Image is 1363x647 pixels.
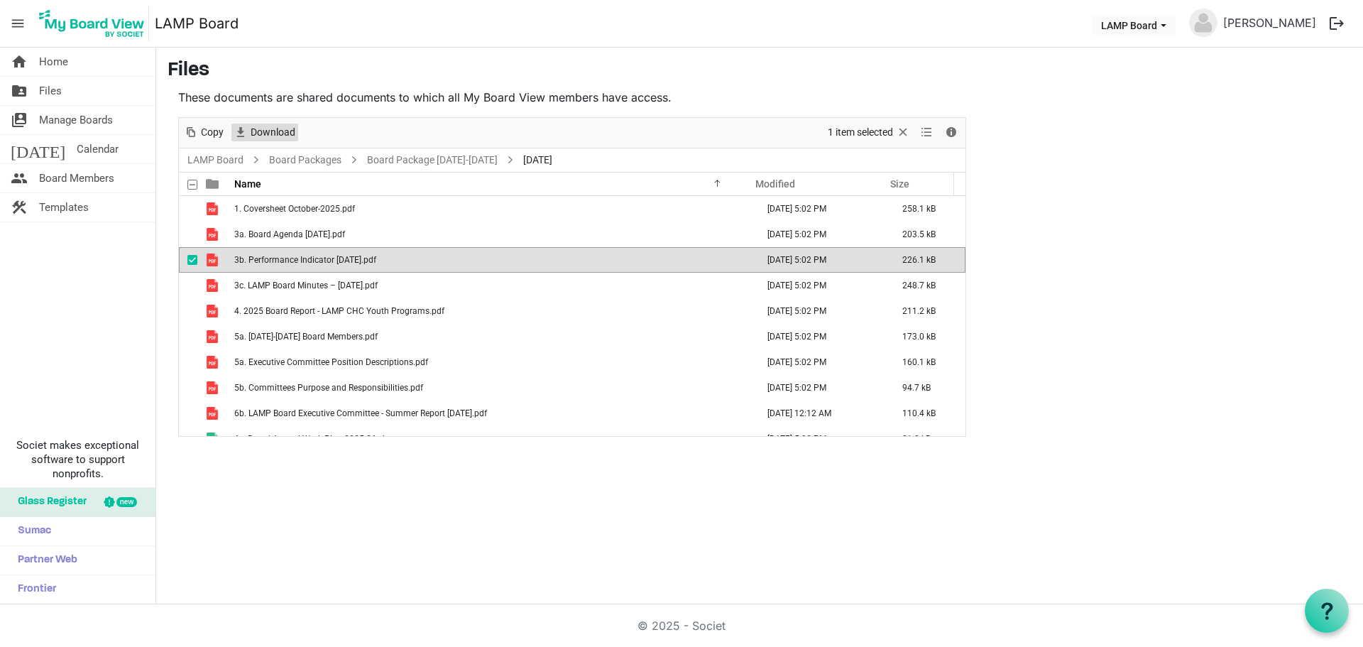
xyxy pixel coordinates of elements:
h3: Files [168,59,1352,83]
td: 1. Coversheet October-2025.pdf is template cell column header Name [230,196,752,222]
span: Manage Boards [39,106,113,134]
td: checkbox [179,375,197,401]
p: These documents are shared documents to which all My Board View members have access. [178,89,966,106]
span: Glass Register [11,488,87,516]
button: logout [1322,9,1352,38]
div: Details [939,118,963,148]
td: October 09, 2025 5:02 PM column header Modified [752,298,887,324]
td: 203.5 kB is template cell column header Size [887,222,965,247]
td: is template cell column header type [197,375,230,401]
span: Calendar [77,135,119,163]
div: View [915,118,939,148]
td: checkbox [179,222,197,247]
td: October 11, 2025 12:12 AM column header Modified [752,401,887,426]
td: 3a. Board Agenda October 2025.pdf is template cell column header Name [230,222,752,247]
td: checkbox [179,426,197,452]
td: October 09, 2025 5:02 PM column header Modified [752,349,887,375]
div: Copy [179,118,229,148]
td: is template cell column header type [197,196,230,222]
button: Selection [826,124,913,141]
span: Partner Web [11,546,77,575]
td: checkbox [179,349,197,375]
td: 3c. LAMP Board Minutes – June 19th, 2025.pdf is template cell column header Name [230,273,752,298]
span: folder_shared [11,77,28,105]
td: 110.4 kB is template cell column header Size [887,401,965,426]
a: LAMP Board [185,151,246,169]
td: 5b. Committees Purpose and Responsibilities.pdf is template cell column header Name [230,375,752,401]
span: switch_account [11,106,28,134]
span: Frontier [11,575,56,604]
span: [DATE] [11,135,65,163]
span: 3a. Board Agenda [DATE].pdf [234,229,345,239]
span: [DATE] [520,151,555,169]
div: new [116,497,137,507]
td: is template cell column header type [197,298,230,324]
span: Modified [755,178,795,190]
td: 6b. LAMP Board Executive Committee - Summer Report October 2025.pdf is template cell column heade... [230,401,752,426]
span: Templates [39,193,89,222]
span: 5a. [DATE]-[DATE] Board Members.pdf [234,332,378,342]
td: is template cell column header type [197,222,230,247]
a: My Board View Logo [35,6,155,41]
td: October 09, 2025 5:02 PM column header Modified [752,222,887,247]
button: Download [231,124,298,141]
span: 1. Coversheet October-2025.pdf [234,204,355,214]
td: 3b. Performance Indicator October 2025.pdf is template cell column header Name [230,247,752,273]
td: 6c. Board Annual-Work-Plan-2025-26.xlsx is template cell column header Name [230,426,752,452]
td: is template cell column header type [197,426,230,452]
button: Details [942,124,961,141]
span: Societ makes exceptional software to support nonprofits. [6,438,149,481]
span: Board Members [39,164,114,192]
span: 4. 2025 Board Report - LAMP CHC Youth Programs.pdf [234,306,444,316]
td: 94.7 kB is template cell column header Size [887,375,965,401]
button: Copy [182,124,226,141]
span: menu [4,10,31,37]
span: Download [249,124,297,141]
span: people [11,164,28,192]
a: Board Package [DATE]-[DATE] [364,151,500,169]
span: construction [11,193,28,222]
td: 5a. 2025-2026 Board Members.pdf is template cell column header Name [230,324,752,349]
div: Download [229,118,300,148]
td: checkbox [179,273,197,298]
span: Copy [199,124,225,141]
span: 5a. Executive Committee Position Descriptions.pdf [234,357,428,367]
span: Name [234,178,261,190]
a: [PERSON_NAME] [1217,9,1322,37]
span: home [11,48,28,76]
span: 3c. LAMP Board Minutes – [DATE].pdf [234,281,378,290]
td: 226.1 kB is template cell column header Size [887,247,965,273]
span: 6b. LAMP Board Executive Committee - Summer Report [DATE].pdf [234,408,487,418]
td: October 09, 2025 5:02 PM column header Modified [752,375,887,401]
td: October 09, 2025 5:02 PM column header Modified [752,247,887,273]
img: no-profile-picture.svg [1189,9,1217,37]
td: is template cell column header type [197,273,230,298]
td: 4. 2025 Board Report - LAMP CHC Youth Programs.pdf is template cell column header Name [230,298,752,324]
td: checkbox [179,401,197,426]
td: October 09, 2025 5:02 PM column header Modified [752,324,887,349]
a: Board Packages [266,151,344,169]
a: LAMP Board [155,9,239,38]
div: Clear selection [823,118,915,148]
td: October 09, 2025 5:02 PM column header Modified [752,196,887,222]
td: checkbox [179,196,197,222]
td: is template cell column header type [197,247,230,273]
td: 81.8 kB is template cell column header Size [887,426,965,452]
td: is template cell column header type [197,349,230,375]
img: My Board View Logo [35,6,149,41]
a: © 2025 - Societ [637,619,726,633]
td: October 09, 2025 5:02 PM column header Modified [752,426,887,452]
td: 160.1 kB is template cell column header Size [887,349,965,375]
span: Size [890,178,909,190]
td: checkbox [179,247,197,273]
button: View dropdownbutton [918,124,935,141]
td: checkbox [179,298,197,324]
span: Home [39,48,68,76]
button: LAMP Board dropdownbutton [1092,15,1176,35]
td: 173.0 kB is template cell column header Size [887,324,965,349]
td: checkbox [179,324,197,349]
td: 258.1 kB is template cell column header Size [887,196,965,222]
td: 211.2 kB is template cell column header Size [887,298,965,324]
td: 248.7 kB is template cell column header Size [887,273,965,298]
td: is template cell column header type [197,324,230,349]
